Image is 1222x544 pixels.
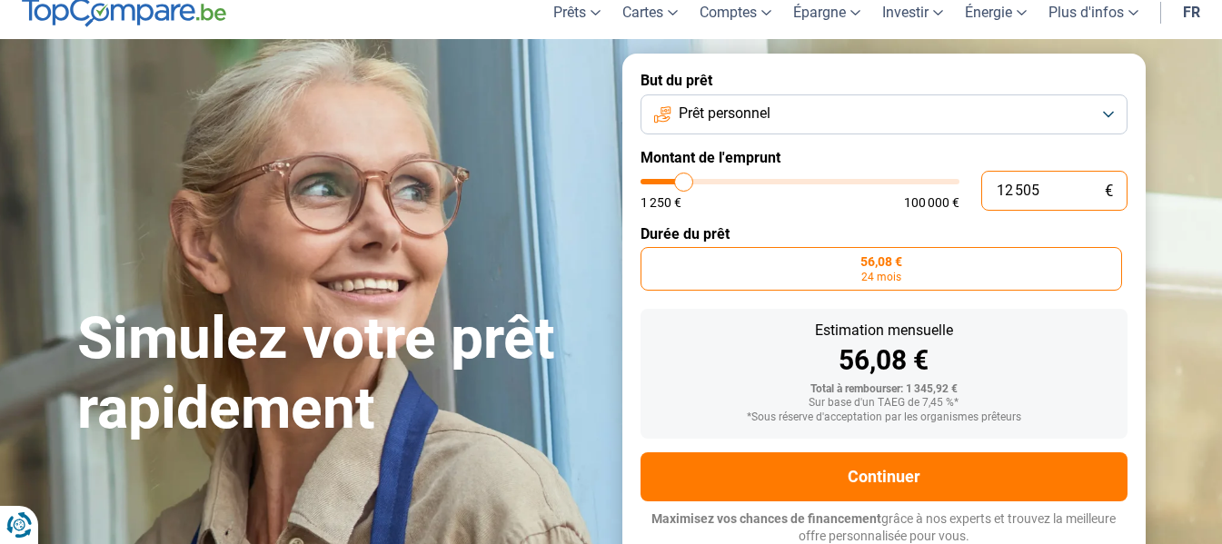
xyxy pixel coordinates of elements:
[641,196,681,209] span: 1 250 €
[655,411,1113,424] div: *Sous réserve d'acceptation par les organismes prêteurs
[861,272,901,282] span: 24 mois
[1105,183,1113,199] span: €
[655,383,1113,396] div: Total à rembourser: 1 345,92 €
[904,196,959,209] span: 100 000 €
[641,72,1128,89] label: But du prêt
[655,323,1113,338] div: Estimation mensuelle
[77,304,601,444] h1: Simulez votre prêt rapidement
[860,255,902,268] span: 56,08 €
[679,104,770,124] span: Prêt personnel
[655,397,1113,410] div: Sur base d'un TAEG de 7,45 %*
[641,452,1128,501] button: Continuer
[641,149,1128,166] label: Montant de l'emprunt
[641,225,1128,242] label: Durée du prêt
[641,94,1128,134] button: Prêt personnel
[655,347,1113,374] div: 56,08 €
[651,511,881,526] span: Maximisez vos chances de financement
